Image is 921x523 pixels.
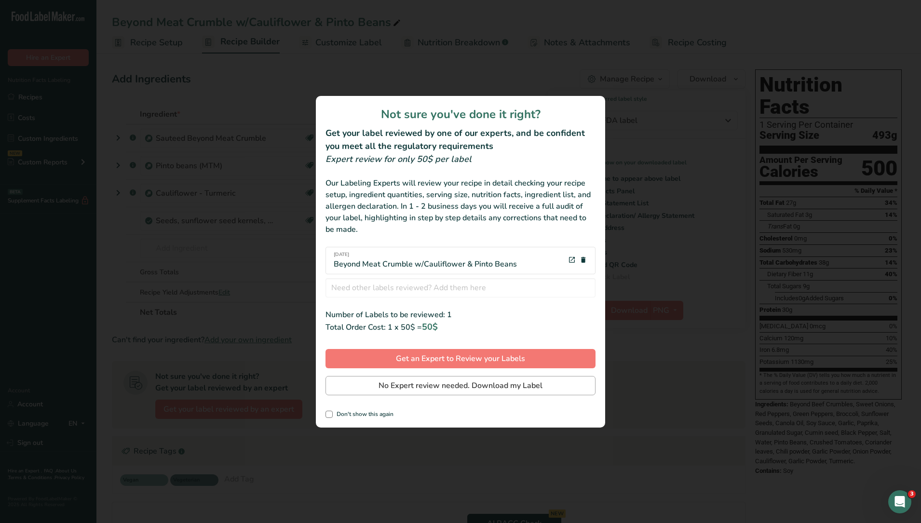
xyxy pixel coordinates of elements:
[325,309,596,321] div: Number of Labels to be reviewed: 1
[325,278,596,297] input: Need other labels reviewed? Add them here
[396,353,525,364] span: Get an Expert to Review your Labels
[333,411,393,418] span: Don't show this again
[325,177,596,235] div: Our Labeling Experts will review your recipe in detail checking your recipe setup, ingredient qua...
[325,376,596,395] button: No Expert review needed. Download my Label
[422,321,438,333] span: 50$
[325,106,596,123] h1: Not sure you've done it right?
[325,153,596,166] div: Expert review for only 50$ per label
[888,490,911,513] iframe: Intercom live chat
[908,490,916,498] span: 3
[325,127,596,153] h2: Get your label reviewed by one of our experts, and be confident you meet all the regulatory requi...
[325,349,596,368] button: Get an Expert to Review your Labels
[334,251,517,270] div: Beyond Meat Crumble w/Cauliflower & Pinto Beans
[379,380,542,391] span: No Expert review needed. Download my Label
[334,251,517,258] span: [DATE]
[325,321,596,334] div: Total Order Cost: 1 x 50$ =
